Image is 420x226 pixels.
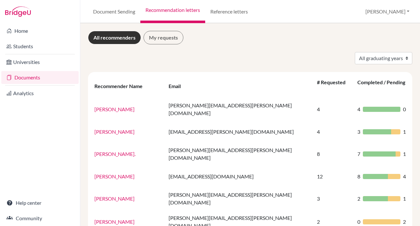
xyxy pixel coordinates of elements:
[94,83,149,89] div: Recommender Name
[317,79,346,93] div: # Requested
[1,56,79,68] a: Universities
[357,218,360,226] span: 0
[313,142,354,166] td: 8
[403,128,406,136] span: 1
[1,71,79,84] a: Documents
[94,219,135,225] a: [PERSON_NAME]
[1,196,79,209] a: Help center
[165,142,313,166] td: [PERSON_NAME][EMAIL_ADDRESS][PERSON_NAME][DOMAIN_NAME]
[94,151,136,157] a: [PERSON_NAME].
[94,195,135,202] a: [PERSON_NAME]
[313,166,354,187] td: 12
[403,173,406,180] span: 4
[403,150,406,158] span: 1
[165,187,313,210] td: [PERSON_NAME][EMAIL_ADDRESS][PERSON_NAME][DOMAIN_NAME]
[403,105,406,113] span: 0
[313,98,354,121] td: 4
[165,121,313,142] td: [EMAIL_ADDRESS][PERSON_NAME][DOMAIN_NAME]
[1,212,79,225] a: Community
[88,31,141,44] a: All recommenders
[165,166,313,187] td: [EMAIL_ADDRESS][DOMAIN_NAME]
[1,40,79,53] a: Students
[94,129,135,135] a: [PERSON_NAME]
[169,83,187,89] div: Email
[144,31,183,44] a: My requests
[94,173,135,179] a: [PERSON_NAME]
[357,105,360,113] span: 4
[357,79,405,93] div: Completed / Pending
[403,218,406,226] span: 2
[357,173,360,180] span: 8
[357,150,360,158] span: 7
[313,121,354,142] td: 4
[1,87,79,100] a: Analytics
[357,195,360,203] span: 2
[357,128,360,136] span: 3
[5,6,31,17] img: Bridge-U
[363,5,412,18] button: [PERSON_NAME]
[1,24,79,37] a: Home
[165,98,313,121] td: [PERSON_NAME][EMAIL_ADDRESS][PERSON_NAME][DOMAIN_NAME]
[313,187,354,210] td: 3
[403,195,406,203] span: 1
[94,106,135,112] a: [PERSON_NAME]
